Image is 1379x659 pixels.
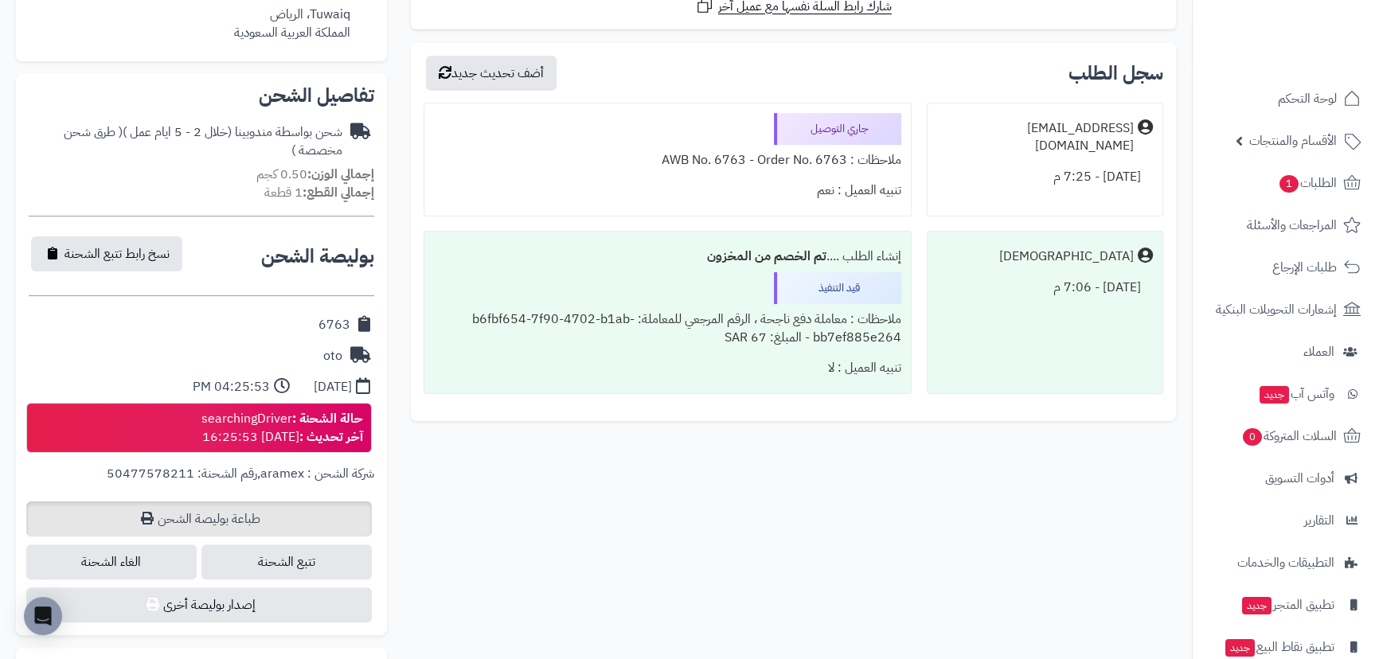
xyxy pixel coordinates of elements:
strong: إجمالي الوزن: [307,165,374,184]
span: أدوات التسويق [1265,467,1334,489]
span: ( طرق شحن مخصصة ) [64,123,342,160]
a: العملاء [1202,333,1369,371]
span: جديد [1242,597,1272,614]
div: oto [323,347,342,365]
span: جديد [1260,386,1289,404]
a: التطبيقات والخدمات [1202,544,1369,582]
span: التقارير [1304,509,1334,532]
div: [DATE] [314,378,352,396]
h3: سجل الطلب [1068,64,1163,83]
a: طلبات الإرجاع [1202,248,1369,287]
img: logo-2.png [1271,42,1364,76]
div: ملاحظات : AWB No. 6763 - Order No. 6763 [434,145,901,176]
div: Open Intercom Messenger [24,597,62,635]
span: التطبيقات والخدمات [1237,552,1334,574]
strong: حالة الشحنة : [292,409,363,428]
a: طباعة بوليصة الشحن [26,501,372,536]
span: شركة الشحن : aramex [260,464,374,483]
span: جديد [1225,639,1255,657]
strong: إجمالي القطع: [303,183,374,202]
span: طلبات الإرجاع [1272,256,1337,279]
div: [EMAIL_ADDRESS][DOMAIN_NAME] [937,119,1134,156]
div: تنبيه العميل : نعم [434,175,901,206]
div: , [29,465,374,501]
span: المراجعات والأسئلة [1247,214,1337,236]
div: 6763 [318,316,350,334]
a: لوحة التحكم [1202,80,1369,118]
button: أضف تحديث جديد [426,56,557,91]
div: ملاحظات : معاملة دفع ناجحة ، الرقم المرجعي للمعاملة: b6fbf654-7f90-4702-b1ab-bb7ef885e264 - المبل... [434,304,901,353]
a: السلات المتروكة0 [1202,417,1369,455]
button: إصدار بوليصة أخرى [26,587,372,622]
div: تنبيه العميل : لا [434,353,901,384]
span: السلات المتروكة [1241,425,1337,447]
button: نسخ رابط تتبع الشحنة [31,236,182,271]
a: الطلبات1 [1202,164,1369,202]
small: 0.50 كجم [256,165,374,184]
a: تتبع الشحنة [201,544,372,579]
span: رقم الشحنة: 50477578211 [107,464,257,483]
span: العملاء [1303,341,1334,363]
h2: تفاصيل الشحن [29,86,374,105]
a: تطبيق المتجرجديد [1202,586,1369,624]
span: 0 [1243,428,1262,446]
span: لوحة التحكم [1278,88,1337,110]
span: إشعارات التحويلات البنكية [1216,298,1337,321]
a: إشعارات التحويلات البنكية [1202,291,1369,329]
div: إنشاء الطلب .... [434,241,901,272]
div: [DATE] - 7:06 م [937,272,1153,303]
a: وآتس آبجديد [1202,375,1369,413]
a: المراجعات والأسئلة [1202,206,1369,244]
a: أدوات التسويق [1202,459,1369,497]
div: [DATE] - 7:25 م [937,162,1153,193]
span: 1 [1279,175,1299,193]
div: searchingDriver [DATE] 16:25:53 [201,410,363,446]
small: 1 قطعة [264,183,374,202]
h2: بوليصة الشحن [261,247,374,266]
span: نسخ رابط تتبع الشحنة [64,244,170,263]
div: قيد التنفيذ [774,272,901,304]
span: الأقسام والمنتجات [1249,130,1337,152]
div: شحن بواسطة مندوبينا (خلال 2 - 5 ايام عمل ) [29,123,342,160]
span: الطلبات [1278,172,1337,194]
strong: آخر تحديث : [299,427,363,446]
span: تطبيق المتجر [1240,594,1334,616]
span: تطبيق نقاط البيع [1224,636,1334,658]
span: الغاء الشحنة [26,544,197,579]
div: 04:25:53 PM [193,378,270,396]
a: التقارير [1202,501,1369,540]
b: تم الخصم من المخزون [707,247,826,266]
div: جاري التوصيل [774,113,901,145]
span: وآتس آب [1258,383,1334,405]
div: [DEMOGRAPHIC_DATA] [999,248,1134,266]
